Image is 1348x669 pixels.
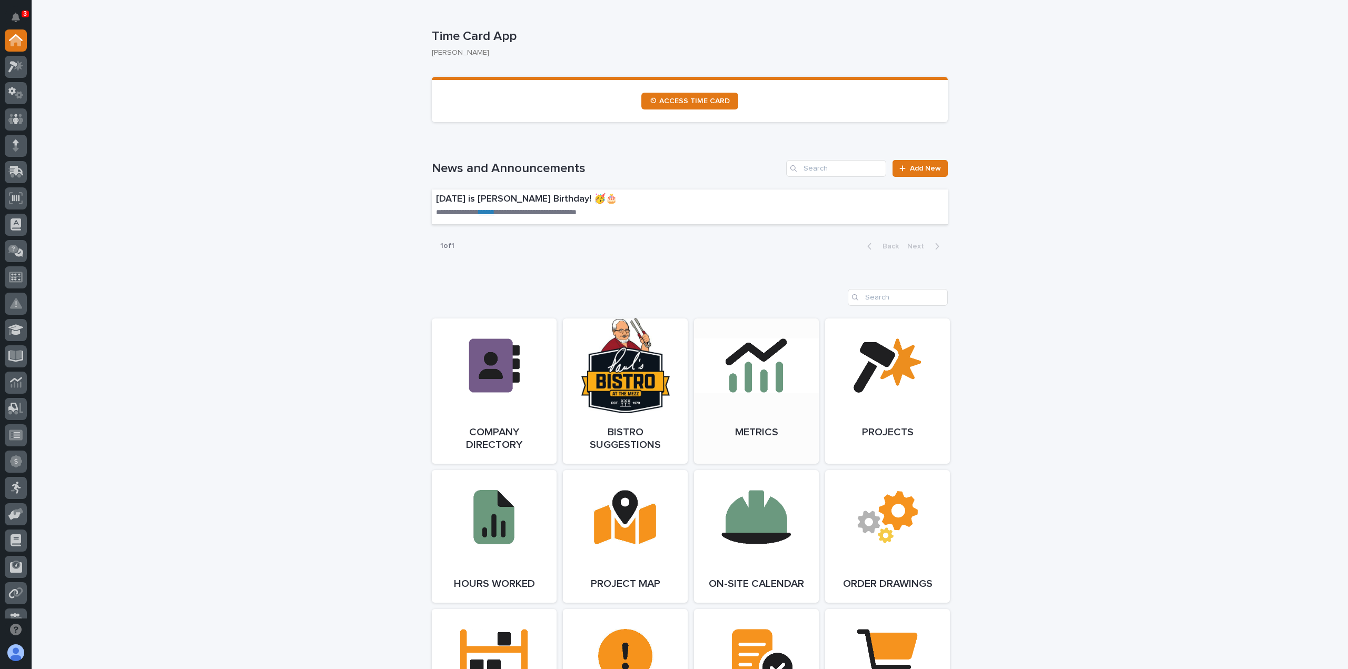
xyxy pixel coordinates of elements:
[825,318,950,464] a: Projects
[650,97,730,105] span: ⏲ ACCESS TIME CARD
[432,161,782,176] h1: News and Announcements
[563,318,688,464] a: Bistro Suggestions
[23,10,27,17] p: 3
[74,194,127,203] a: Powered byPylon
[432,233,463,259] p: 1 of 1
[5,6,27,28] button: Notifications
[641,93,738,109] a: ⏲ ACCESS TIME CARD
[11,10,32,31] img: Stacker
[5,642,27,664] button: users-avatar
[563,470,688,603] a: Project Map
[11,42,192,58] p: Welcome 👋
[21,169,57,179] span: Help Docs
[786,160,886,177] input: Search
[859,242,903,251] button: Back
[436,194,790,205] p: [DATE] is [PERSON_NAME] Birthday! 🥳🎂
[825,470,950,603] a: Order Drawings
[910,165,941,172] span: Add New
[907,243,930,250] span: Next
[432,29,944,44] p: Time Card App
[893,160,948,177] a: Add New
[876,243,899,250] span: Back
[5,618,27,641] button: Open support chat
[848,289,948,306] input: Search
[432,48,939,57] p: [PERSON_NAME]
[694,470,819,603] a: On-Site Calendar
[11,117,29,136] img: 1736555164131-43832dd5-751b-4058-ba23-39d91318e5a0
[432,470,557,603] a: Hours Worked
[13,13,27,29] div: Notifications3
[6,165,62,184] a: 📖Help Docs
[36,127,147,136] div: We're offline, we will be back soon!
[11,170,19,178] div: 📖
[27,84,174,95] input: Clear
[36,117,173,127] div: Start new chat
[179,120,192,133] button: Start new chat
[105,195,127,203] span: Pylon
[11,58,192,75] p: How can we help?
[694,318,819,464] a: Metrics
[432,318,557,464] a: Company Directory
[903,242,948,251] button: Next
